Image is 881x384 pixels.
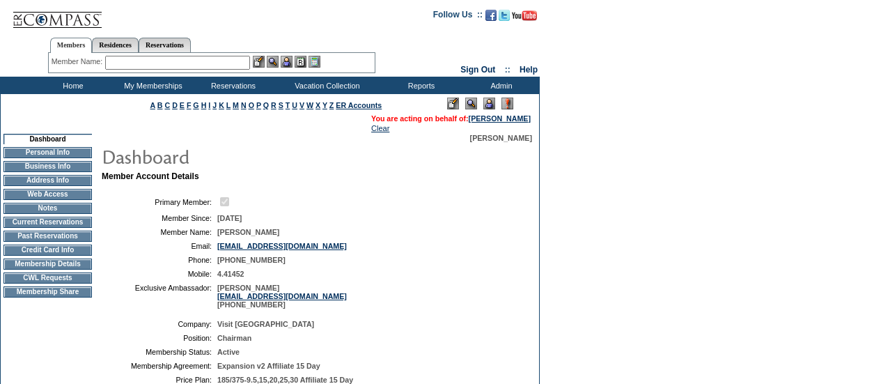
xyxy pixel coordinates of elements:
a: Subscribe to our YouTube Channel [512,14,537,22]
a: N [241,101,247,109]
td: Primary Member: [107,195,212,208]
span: You are acting on behalf of: [371,114,531,123]
td: Personal Info [3,147,92,158]
img: Impersonate [483,98,495,109]
a: [PERSON_NAME] [469,114,531,123]
a: Members [50,38,93,53]
td: Vacation Collection [272,77,380,94]
a: C [164,101,170,109]
a: Z [329,101,334,109]
td: Notes [3,203,92,214]
td: Credit Card Info [3,245,92,256]
td: Email: [107,242,212,250]
span: Chairman [217,334,251,342]
span: Visit [GEOGRAPHIC_DATA] [217,320,314,328]
td: Position: [107,334,212,342]
td: Reports [380,77,460,94]
span: Active [217,348,240,356]
img: Log Concern/Member Elevation [501,98,513,109]
img: Follow us on Twitter [499,10,510,21]
td: Membership Share [3,286,92,298]
a: J [212,101,217,109]
a: E [180,101,185,109]
a: [EMAIL_ADDRESS][DOMAIN_NAME] [217,292,347,300]
a: I [208,101,210,109]
a: X [315,101,320,109]
td: Membership Agreement: [107,362,212,370]
div: Member Name: [52,56,105,68]
a: Residences [92,38,139,52]
span: 4.41452 [217,270,244,278]
td: Price Plan: [107,376,212,384]
td: Phone: [107,256,212,264]
span: [PERSON_NAME] [PHONE_NUMBER] [217,284,347,309]
a: S [279,101,283,109]
td: Member Name: [107,228,212,236]
a: K [219,101,224,109]
a: P [256,101,261,109]
a: Reservations [139,38,191,52]
td: Home [31,77,111,94]
span: Expansion v2 Affiliate 15 Day [217,362,320,370]
a: O [249,101,254,109]
img: Reservations [295,56,306,68]
img: Become our fan on Facebook [485,10,497,21]
a: Become our fan on Facebook [485,14,497,22]
td: Member Since: [107,214,212,222]
td: Company: [107,320,212,328]
td: Current Reservations [3,217,92,228]
span: [DATE] [217,214,242,222]
a: B [157,101,163,109]
span: :: [505,65,510,75]
span: [PERSON_NAME] [470,134,532,142]
a: T [286,101,290,109]
td: Exclusive Ambassador: [107,284,212,309]
a: ER Accounts [336,101,382,109]
a: Help [520,65,538,75]
td: Business Info [3,161,92,172]
span: [PERSON_NAME] [217,228,279,236]
td: Admin [460,77,540,94]
a: D [172,101,178,109]
img: View Mode [465,98,477,109]
td: Membership Status: [107,348,212,356]
img: b_calculator.gif [309,56,320,68]
a: R [271,101,276,109]
td: My Memberships [111,77,192,94]
td: Web Access [3,189,92,200]
a: Follow us on Twitter [499,14,510,22]
img: Edit Mode [447,98,459,109]
img: Impersonate [281,56,293,68]
a: Y [322,101,327,109]
a: M [233,101,239,109]
td: Membership Details [3,259,92,270]
td: Address Info [3,175,92,186]
td: Follow Us :: [433,8,483,25]
a: H [201,101,207,109]
a: G [193,101,198,109]
img: b_edit.gif [253,56,265,68]
b: Member Account Details [102,171,199,181]
a: F [187,101,192,109]
img: pgTtlDashboard.gif [101,142,380,170]
a: Q [263,101,269,109]
a: W [306,101,313,109]
a: Sign Out [460,65,495,75]
a: A [150,101,155,109]
td: Mobile: [107,270,212,278]
img: View [267,56,279,68]
img: Subscribe to our YouTube Channel [512,10,537,21]
a: U [292,101,297,109]
a: V [299,101,304,109]
span: [PHONE_NUMBER] [217,256,286,264]
a: Clear [371,124,389,132]
td: Reservations [192,77,272,94]
td: CWL Requests [3,272,92,284]
td: Past Reservations [3,231,92,242]
a: [EMAIL_ADDRESS][DOMAIN_NAME] [217,242,347,250]
span: 185/375-9.5,15,20,25,30 Affiliate 15 Day [217,376,353,384]
td: Dashboard [3,134,92,144]
a: L [226,101,231,109]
